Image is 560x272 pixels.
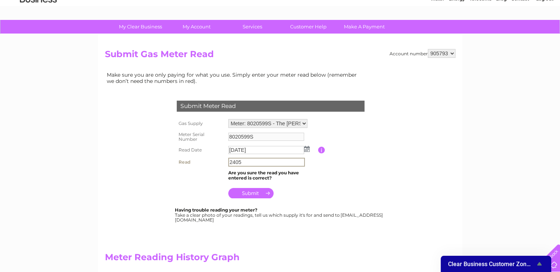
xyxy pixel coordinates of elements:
[304,146,310,152] img: ...
[469,31,492,37] a: Telecoms
[175,208,384,223] div: Take a clear photo of your readings, tell us which supply it's for and send to [EMAIL_ADDRESS][DO...
[430,31,444,37] a: Water
[222,20,283,34] a: Services
[421,4,472,13] a: 0333 014 3131
[106,4,454,36] div: Clear Business is a trading name of Verastar Limited (registered in [GEOGRAPHIC_DATA] No. 3667643...
[166,20,227,34] a: My Account
[175,117,226,130] th: Gas Supply
[228,188,274,198] input: Submit
[105,70,363,86] td: Make sure you are only paying for what you use. Simply enter your meter read below (remember we d...
[334,20,395,34] a: Make A Payment
[448,259,544,268] button: Show survey - Clear Business Customer Zone Survey
[110,20,171,34] a: My Clear Business
[20,19,57,42] img: logo.png
[177,101,364,112] div: Submit Meter Read
[496,31,507,37] a: Blog
[175,156,226,168] th: Read
[175,144,226,156] th: Read Date
[278,20,339,34] a: Customer Help
[105,49,455,63] h2: Submit Gas Meter Read
[175,207,257,213] b: Having trouble reading your meter?
[226,168,318,182] td: Are you sure the read you have entered is correct?
[448,261,535,268] span: Clear Business Customer Zone Survey
[449,31,465,37] a: Energy
[318,147,325,153] input: Information
[175,130,226,144] th: Meter Serial Number
[105,252,363,266] h2: Meter Reading History Graph
[390,49,455,58] div: Account number
[536,31,553,37] a: Log out
[511,31,529,37] a: Contact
